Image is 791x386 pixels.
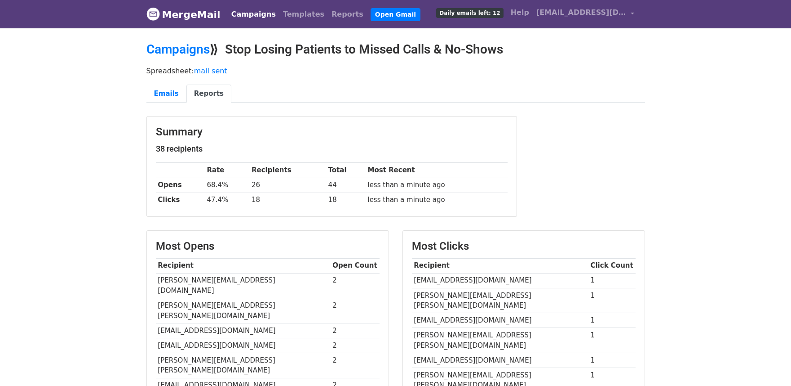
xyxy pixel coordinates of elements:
td: [PERSON_NAME][EMAIL_ADDRESS][PERSON_NAME][DOMAIN_NAME] [412,288,588,313]
td: 44 [326,178,366,193]
td: 2 [331,298,380,323]
h2: ⟫ Stop Losing Patients to Missed Calls & No-Shows [146,42,645,57]
th: Rate [205,163,249,178]
td: 2 [331,323,380,338]
a: Help [507,4,533,22]
td: [EMAIL_ADDRESS][DOMAIN_NAME] [156,323,331,338]
a: MergeMail [146,5,221,24]
th: Open Count [331,258,380,273]
td: 18 [326,193,366,207]
td: 2 [331,273,380,298]
th: Click Count [588,258,636,273]
td: [PERSON_NAME][EMAIL_ADDRESS][PERSON_NAME][DOMAIN_NAME] [412,328,588,353]
td: 18 [249,193,326,207]
td: [EMAIL_ADDRESS][DOMAIN_NAME] [412,353,588,368]
th: Opens [156,178,205,193]
a: Daily emails left: 12 [433,4,507,22]
a: Reports [328,5,367,23]
img: MergeMail logo [146,7,160,21]
td: 2 [331,353,380,378]
th: Clicks [156,193,205,207]
td: 26 [249,178,326,193]
th: Most Recent [366,163,508,178]
a: Emails [146,85,186,103]
td: 47.4% [205,193,249,207]
td: less than a minute ago [366,193,508,207]
a: Reports [186,85,231,103]
td: 1 [588,328,636,353]
th: Recipients [249,163,326,178]
td: [EMAIL_ADDRESS][DOMAIN_NAME] [412,273,588,288]
td: 2 [331,338,380,353]
h3: Most Clicks [412,240,636,253]
a: Campaigns [146,42,210,57]
a: mail sent [194,67,227,75]
td: [PERSON_NAME][EMAIL_ADDRESS][PERSON_NAME][DOMAIN_NAME] [156,353,331,378]
td: 1 [588,353,636,368]
td: 1 [588,273,636,288]
td: less than a minute ago [366,178,508,193]
span: [EMAIL_ADDRESS][DOMAIN_NAME] [536,7,626,18]
h3: Most Opens [156,240,380,253]
h3: Summary [156,126,508,139]
td: 68.4% [205,178,249,193]
p: Spreadsheet: [146,66,645,76]
th: Recipient [412,258,588,273]
td: [EMAIL_ADDRESS][DOMAIN_NAME] [412,313,588,328]
td: [EMAIL_ADDRESS][DOMAIN_NAME] [156,338,331,353]
span: Daily emails left: 12 [436,8,503,18]
th: Recipient [156,258,331,273]
th: Total [326,163,366,178]
td: 1 [588,313,636,328]
h5: 38 recipients [156,144,508,154]
td: [PERSON_NAME][EMAIL_ADDRESS][DOMAIN_NAME] [156,273,331,298]
a: Open Gmail [371,8,420,21]
a: Templates [279,5,328,23]
td: 1 [588,288,636,313]
a: [EMAIL_ADDRESS][DOMAIN_NAME] [533,4,638,25]
a: Campaigns [228,5,279,23]
td: [PERSON_NAME][EMAIL_ADDRESS][PERSON_NAME][DOMAIN_NAME] [156,298,331,323]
